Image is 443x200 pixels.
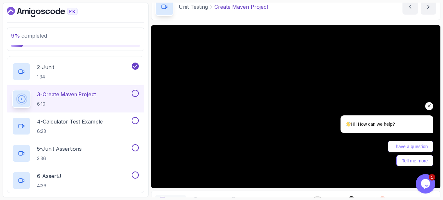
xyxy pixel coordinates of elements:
[151,25,440,188] iframe: 3 - Create Maven Project
[11,32,47,39] span: completed
[7,7,92,17] a: Dashboard
[179,3,208,11] p: Unit Testing
[320,57,437,171] iframe: chat widget
[37,182,61,189] p: 4:36
[37,145,82,153] p: 5 - Junit Assertions
[37,155,82,162] p: 3:36
[37,118,103,125] p: 4 - Calculator Test Example
[12,171,139,190] button: 6-AssertJ4:36
[37,63,54,71] p: 2 - Junit
[37,90,96,98] p: 3 - Create Maven Project
[12,117,139,135] button: 4-Calculator Test Example6:23
[12,90,139,108] button: 3-Create Maven Project6:10
[37,172,61,180] p: 6 - AssertJ
[37,101,96,107] p: 6:10
[214,3,268,11] p: Create Maven Project
[12,63,139,81] button: 2-Junit1:34
[11,32,20,39] span: 9 %
[37,74,54,80] p: 1:34
[416,174,437,194] iframe: chat widget
[37,128,103,135] p: 6:23
[12,144,139,162] button: 5-Junit Assertions3:36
